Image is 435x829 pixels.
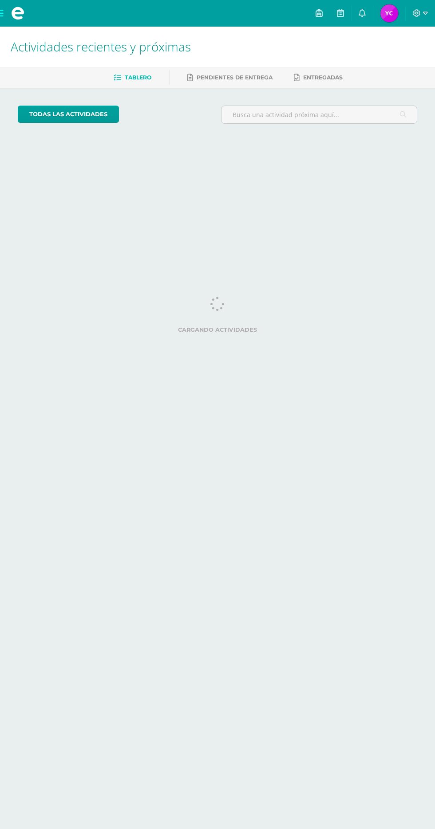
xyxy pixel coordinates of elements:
[114,71,151,85] a: Tablero
[303,74,343,81] span: Entregadas
[197,74,273,81] span: Pendientes de entrega
[18,326,417,333] label: Cargando actividades
[11,38,191,55] span: Actividades recientes y próximas
[221,106,417,123] input: Busca una actividad próxima aquí...
[294,71,343,85] a: Entregadas
[125,74,151,81] span: Tablero
[187,71,273,85] a: Pendientes de entrega
[18,106,119,123] a: todas las Actividades
[380,4,398,22] img: 213c93b939c5217ac5b9f4cf4cede38a.png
